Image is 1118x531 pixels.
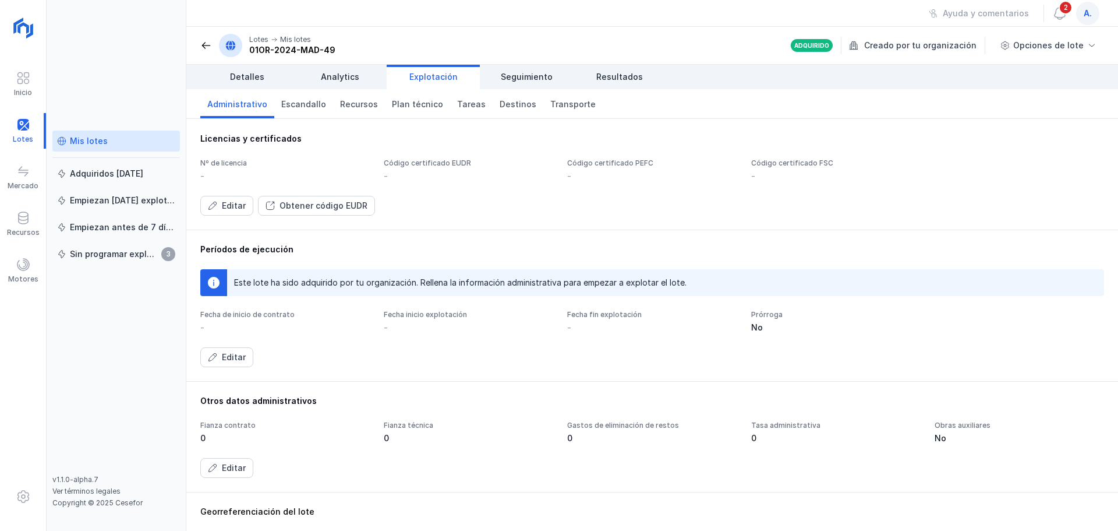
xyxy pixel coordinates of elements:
[293,65,387,89] a: Analytics
[751,310,921,319] div: Prórroga
[279,200,367,212] div: Obtener código EUDR
[200,432,370,444] div: 0
[384,159,553,168] div: Código certificado EUDR
[567,432,737,444] div: 0
[200,506,1104,518] div: Georreferenciación del lote
[274,89,333,118] a: Escandallo
[9,13,38,43] img: logoRight.svg
[935,421,1104,430] div: Obras auxiliares
[222,200,246,212] div: Editar
[596,71,643,83] span: Resultados
[7,228,40,237] div: Recursos
[200,65,293,89] a: Detalles
[52,487,121,495] a: Ver términos legales
[493,89,543,118] a: Destinos
[222,351,246,363] div: Editar
[567,322,571,333] div: -
[207,99,267,110] span: Administrativo
[70,135,108,147] div: Mis lotes
[567,310,737,319] div: Fecha fin explotación
[500,99,536,110] span: Destinos
[457,99,486,110] span: Tareas
[14,88,32,97] div: Inicio
[52,131,180,152] a: Mis lotes
[387,65,480,89] a: Explotación
[333,89,385,118] a: Recursos
[340,99,378,110] span: Recursos
[849,37,987,54] div: Creado por tu organización
[52,163,180,184] a: Adquiridos [DATE]
[935,432,1104,444] div: No
[1084,8,1092,19] span: a.
[501,71,553,83] span: Seguimiento
[751,159,921,168] div: Código certificado FSC
[52,498,180,508] div: Copyright © 2025 Cesefor
[384,322,388,333] div: -
[409,71,458,83] span: Explotación
[751,322,921,333] div: No
[70,168,143,180] div: Adquiridos [DATE]
[1013,40,1084,51] div: Opciones de lote
[200,133,1104,145] div: Licencias y certificados
[200,395,1104,407] div: Otros datos administrativos
[52,475,180,484] div: v1.1.0-alpha.7
[384,432,553,444] div: 0
[230,71,264,83] span: Detalles
[52,244,180,265] a: Sin programar explotación3
[573,65,666,89] a: Resultados
[249,44,335,56] div: 01OR-2024-MAD-49
[751,170,755,182] div: -
[8,181,38,191] div: Mercado
[794,41,829,50] div: Adquirido
[280,35,311,44] div: Mis lotes
[70,221,175,233] div: Empiezan antes de 7 días
[567,170,571,182] div: -
[550,99,596,110] span: Transporte
[161,247,175,261] span: 3
[8,275,38,284] div: Motores
[222,462,246,474] div: Editar
[567,421,737,430] div: Gastos de eliminación de restos
[943,8,1029,19] div: Ayuda y comentarios
[249,35,268,44] div: Lotes
[1059,1,1073,15] span: 2
[751,432,921,444] div: 0
[385,89,450,118] a: Plan técnico
[384,310,553,319] div: Fecha inicio explotación
[70,248,158,260] div: Sin programar explotación
[543,89,603,118] a: Transporte
[321,71,359,83] span: Analytics
[450,89,493,118] a: Tareas
[52,190,180,211] a: Empiezan [DATE] explotación
[392,99,443,110] span: Plan técnico
[921,3,1036,23] button: Ayuda y comentarios
[480,65,573,89] a: Seguimiento
[200,310,370,319] div: Fecha de inicio de contrato
[200,159,370,168] div: Nº de licencia
[258,196,375,216] button: Obtener código EUDR
[200,322,204,333] div: -
[567,159,737,168] div: Código certificado PEFC
[384,421,553,430] div: Fianza técnica
[200,244,1104,255] div: Períodos de ejecución
[234,277,687,289] div: Este lote ha sido adquirido por tu organización. Rellena la información administrativa para empez...
[200,347,253,367] button: Editar
[52,217,180,238] a: Empiezan antes de 7 días
[70,195,175,206] div: Empiezan [DATE] explotación
[751,421,921,430] div: Tasa administrativa
[200,458,253,478] button: Editar
[384,170,388,182] div: -
[200,421,370,430] div: Fianza contrato
[200,196,253,216] button: Editar
[200,89,274,118] a: Administrativo
[281,99,326,110] span: Escandallo
[200,170,204,182] div: -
